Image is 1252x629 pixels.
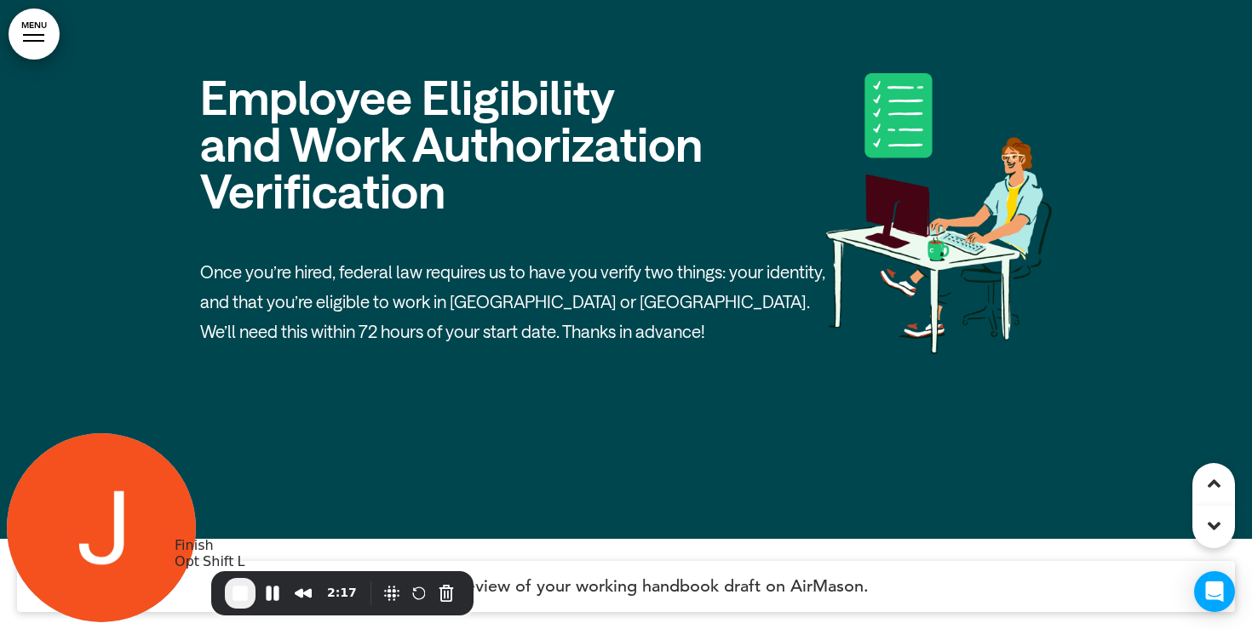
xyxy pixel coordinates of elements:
span: Employee Eligibility and Work Authorization Verification [200,69,703,218]
span: Once you’re hired, federal law requires us to have you verify two things: your identity, and that... [200,261,825,341]
a: MENU [9,9,60,60]
h4: This is a preview of your working handbook draft on AirMason. [17,561,1235,612]
img: 1730298592407-Group46351.png [826,73,1052,354]
div: Open Intercom Messenger [1194,571,1235,612]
